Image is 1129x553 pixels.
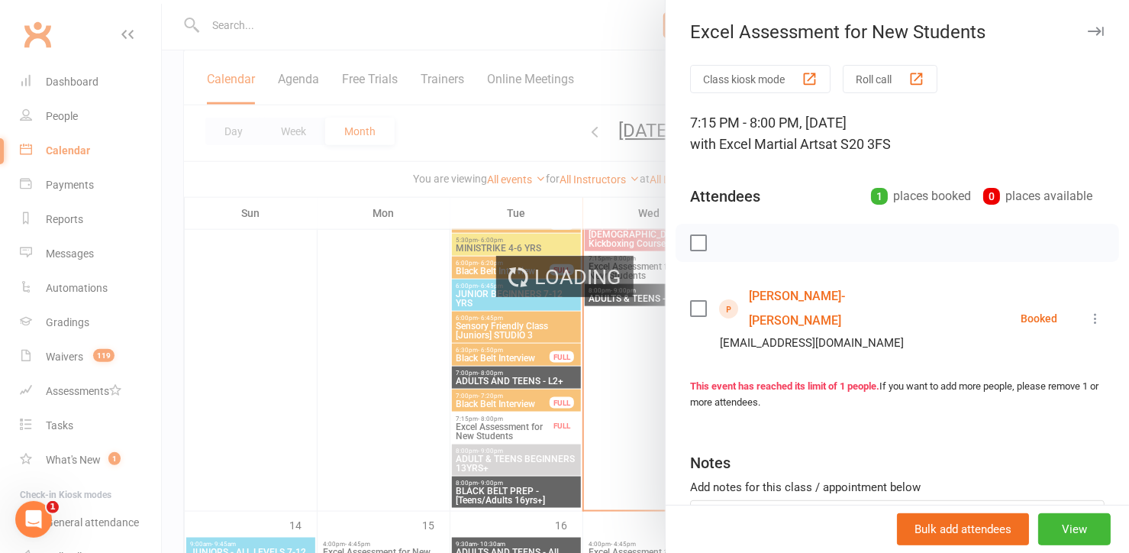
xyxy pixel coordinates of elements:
div: If you want to add more people, please remove 1 or more attendees. [690,379,1105,411]
div: Excel Assessment for New Students [666,21,1129,43]
span: with Excel Martial Arts [690,136,825,152]
div: 1 [871,188,888,205]
button: View [1038,513,1111,545]
div: Attendees [690,186,760,207]
div: Add notes for this class / appointment below [690,478,1105,496]
div: 7:15 PM - 8:00 PM, [DATE] [690,112,1105,155]
div: places booked [871,186,971,207]
iframe: Intercom live chat [15,501,52,538]
button: Class kiosk mode [690,65,831,93]
span: at S20 3FS [825,136,891,152]
span: 1 [47,501,59,513]
button: Bulk add attendees [897,513,1029,545]
div: Notes [690,452,731,474]
div: 0 [983,188,1000,205]
div: places available [983,186,1092,207]
strong: This event has reached its limit of 1 people. [690,380,879,392]
a: [PERSON_NAME]-[PERSON_NAME] [749,284,924,333]
div: [EMAIL_ADDRESS][DOMAIN_NAME] [720,333,904,353]
div: Booked [1021,313,1057,324]
button: Roll call [843,65,937,93]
